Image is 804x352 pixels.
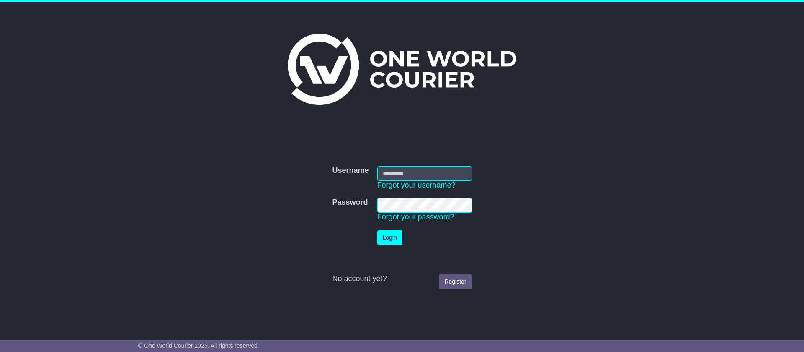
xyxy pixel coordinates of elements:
img: One World [288,34,516,105]
a: Forgot your password? [377,213,454,221]
label: Username [332,166,368,175]
div: No account yet? [332,274,472,284]
a: Forgot your username? [377,181,456,189]
a: Register [439,274,472,289]
label: Password [332,198,368,207]
span: © One World Courier 2025. All rights reserved. [138,342,259,349]
button: Login [377,230,402,245]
